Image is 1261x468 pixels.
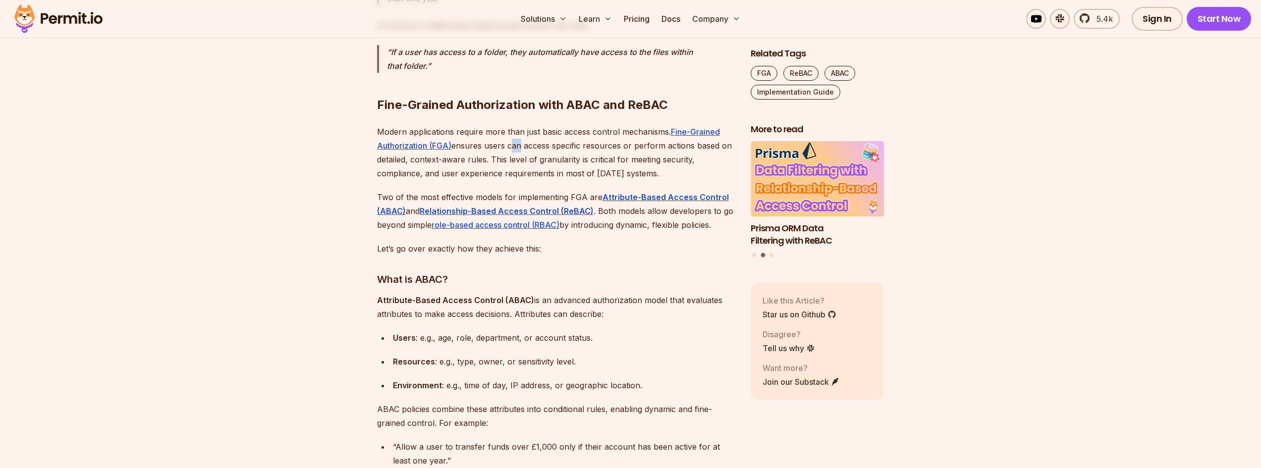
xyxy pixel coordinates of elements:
button: Go to slide 1 [752,254,756,258]
div: : e.g., type, owner, or sensitivity level. [393,355,735,368]
a: Tell us why [763,342,815,354]
li: 2 of 3 [751,142,884,247]
strong: Resources [393,357,435,366]
strong: Users [393,333,416,343]
span: 5.4k [1091,13,1113,25]
a: 5.4k [1074,9,1120,29]
a: ABAC [824,66,855,81]
img: Prisma ORM Data Filtering with ReBAC [751,142,884,217]
h2: More to read [751,123,884,136]
h3: What is ABAC? [377,271,735,287]
button: Company [688,9,744,29]
p: Modern applications require more than just basic access control mechanisms. ensures users can acc... [377,125,735,180]
strong: Environment [393,380,442,390]
div: Posts [751,142,884,259]
a: Pricing [620,9,654,29]
a: Star us on Github [763,309,836,320]
a: Implementation Guide [751,85,840,100]
a: ReBAC [783,66,819,81]
p: is an advanced authorization model that evaluates attributes to make access decisions. Attributes... [377,293,735,321]
button: Go to slide 3 [769,254,773,258]
p: ABAC policies combine these attributes into conditional rules, enabling dynamic and fine-grained ... [377,402,735,430]
p: Two of the most effective models for implementing FGA are and . Both models allow developers to g... [377,190,735,232]
a: Docs [658,9,684,29]
div: : e.g., time of day, IP address, or geographic location. [393,378,735,392]
a: Prisma ORM Data Filtering with ReBACPrisma ORM Data Filtering with ReBAC [751,142,884,247]
h2: Related Tags [751,48,884,60]
a: Relationship-Based Access Control (ReBAC) [420,206,594,216]
strong: Attribute-Based Access Control (ABAC) [377,295,534,305]
a: Join our Substack [763,376,840,388]
a: role-based access control (RBAC) [432,220,559,230]
a: Start Now [1187,7,1252,31]
div: “Allow a user to transfer funds over £1,000 only if their account has been active for at least on... [393,440,735,468]
h2: Fine-Grained Authorization with ABAC and ReBAC [377,57,735,113]
button: Learn [575,9,616,29]
img: Permit logo [10,2,107,36]
a: FGA [751,66,777,81]
p: If a user has access to a folder, they automatically have access to the files within that folder. [387,45,735,73]
button: Go to slide 2 [761,253,765,258]
p: Disagree? [763,328,815,340]
h3: Prisma ORM Data Filtering with ReBAC [751,222,884,247]
button: Solutions [517,9,571,29]
p: Let’s go over exactly how they achieve this: [377,242,735,256]
div: : e.g., age, role, department, or account status. [393,331,735,345]
p: Want more? [763,362,840,374]
p: Like this Article? [763,295,836,307]
a: Sign In [1132,7,1183,31]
